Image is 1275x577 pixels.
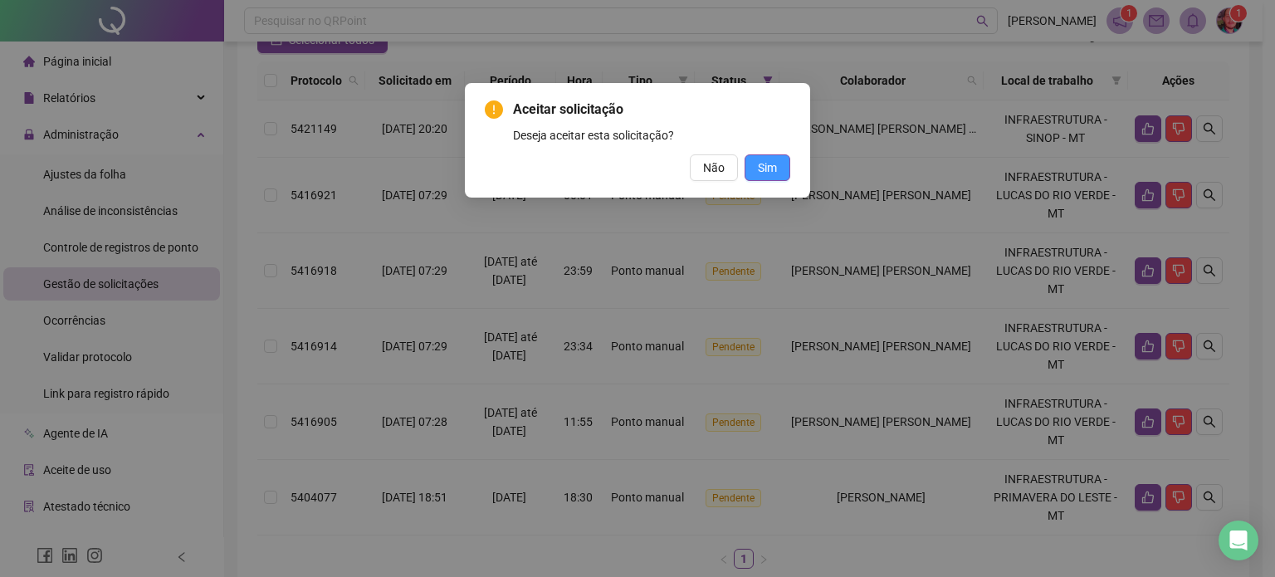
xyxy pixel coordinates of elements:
span: Não [703,159,725,177]
div: Open Intercom Messenger [1219,521,1258,560]
span: Aceitar solicitação [513,100,790,120]
button: Não [690,154,738,181]
button: Sim [745,154,790,181]
span: exclamation-circle [485,100,503,119]
span: Sim [758,159,777,177]
div: Deseja aceitar esta solicitação? [513,126,790,144]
